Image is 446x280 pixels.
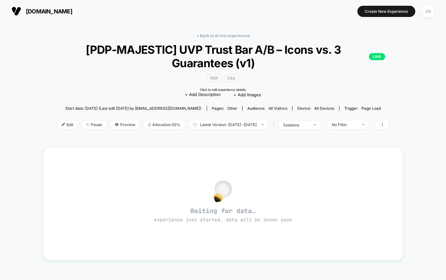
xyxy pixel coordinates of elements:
div: sessions [283,123,309,127]
span: Edit [57,120,78,129]
img: end [362,124,364,125]
span: Waiting for data… [54,207,392,223]
span: + Add Images [234,92,261,97]
a: < Back to all live experiences [196,33,250,38]
span: CRO [224,75,238,82]
span: Device: [292,106,339,111]
img: Visually logo [12,6,21,16]
span: experience just started, data will be shown soon [154,217,292,223]
button: Create New Experience [357,6,415,17]
div: Pages: [212,106,237,111]
button: [DOMAIN_NAME] [10,6,74,16]
span: [DOMAIN_NAME] [26,8,72,15]
img: no_data [214,180,232,202]
img: end [261,124,264,125]
span: [PDP-MAJESTIC] UVP Trust Bar A/B – Icons vs. 3 Guarantees (v1) [61,43,385,70]
span: Latest Version: [DATE] - [DATE] [188,120,268,129]
div: ZA [422,5,434,18]
div: Trigger: [344,106,381,111]
span: all devices [314,106,334,111]
button: ZA [420,5,436,18]
img: edit [62,123,65,126]
span: Page Load [362,106,381,111]
img: calendar [193,123,197,126]
span: PDP [207,75,221,82]
span: | [272,120,278,130]
span: other [227,106,237,111]
span: All Visitors [268,106,287,111]
img: end [86,123,89,126]
span: Start date: [DATE] (Last edit [DATE] by [EMAIL_ADDRESS][DOMAIN_NAME]) [65,106,201,111]
div: No Filter [332,122,357,127]
div: Audience: [247,106,287,111]
p: LIVE [369,53,385,60]
div: Click to edit experience details [200,88,246,92]
img: end [314,124,316,125]
span: Pause [81,120,107,129]
span: Preview [110,120,140,129]
img: rebalance [148,123,151,126]
span: + Add Description [185,92,221,98]
span: Allocation: 50% [143,120,185,129]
